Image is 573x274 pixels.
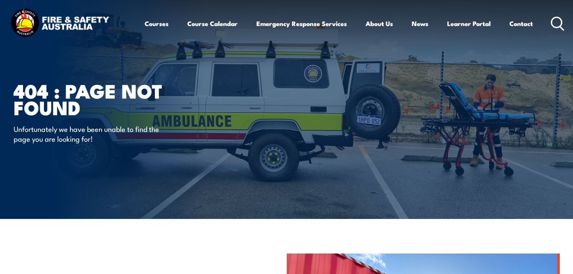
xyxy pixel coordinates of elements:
p: Unfortunately we have been unable to find the page you are looking for! [14,124,169,144]
a: Courses [145,13,169,34]
a: Course Calendar [187,13,238,34]
a: News [412,13,428,34]
a: Contact [509,13,533,34]
h1: 404 : Page Not Found [14,82,224,115]
a: Emergency Response Services [256,13,347,34]
a: About Us [366,13,393,34]
a: Learner Portal [447,13,491,34]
